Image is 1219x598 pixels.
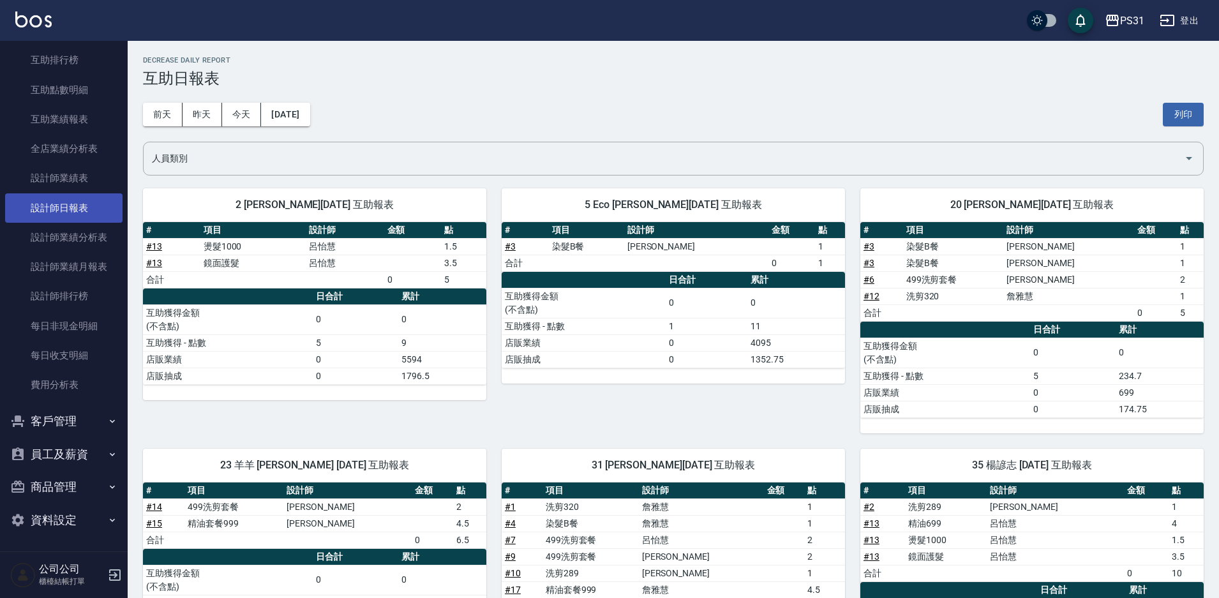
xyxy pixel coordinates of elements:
a: #15 [146,518,162,528]
td: 499洗剪套餐 [542,548,639,565]
td: [PERSON_NAME] [639,548,764,565]
td: 店販業績 [860,384,1030,401]
button: 客戶管理 [5,405,123,438]
a: #9 [505,551,516,562]
td: 精油套餐999 [542,581,639,598]
a: 設計師業績月報表 [5,252,123,281]
td: 174.75 [1116,401,1204,417]
h3: 互助日報表 [143,70,1204,87]
td: 1 [804,565,845,581]
a: #13 [146,258,162,268]
th: 累計 [747,272,845,288]
table: a dense table [860,322,1204,418]
th: 設計師 [624,222,768,239]
th: # [860,222,903,239]
a: 設計師業績表 [5,163,123,193]
td: 2 [804,548,845,565]
th: # [143,222,200,239]
a: #2 [864,502,874,512]
td: 234.7 [1116,368,1204,384]
a: #13 [864,535,879,545]
td: 互助獲得 - 點數 [143,334,313,351]
th: 累計 [398,288,486,305]
td: 0 [768,255,816,271]
button: 昨天 [183,103,222,126]
a: #12 [864,291,879,301]
td: 店販抽成 [502,351,666,368]
input: 人員名稱 [149,147,1179,170]
td: 染髮B餐 [903,255,1004,271]
th: 累計 [1116,322,1204,338]
td: 0 [1030,338,1115,368]
img: Person [10,562,36,588]
td: 合計 [143,532,184,548]
th: 金額 [768,222,816,239]
a: 設計師業績分析表 [5,223,123,252]
td: 燙髮1000 [200,238,306,255]
span: 35 楊諺志 [DATE] 互助報表 [876,459,1188,472]
td: 精油套餐999 [184,515,283,532]
td: 0 [313,565,398,595]
th: 點 [815,222,845,239]
h2: Decrease Daily Report [143,56,1204,64]
a: #10 [505,568,521,578]
td: 呂怡慧 [987,548,1124,565]
a: #13 [146,241,162,251]
th: 累計 [398,549,486,565]
table: a dense table [502,222,845,272]
td: 互助獲得金額 (不含點) [502,288,666,318]
td: 0 [313,368,398,384]
td: 詹雅慧 [1003,288,1134,304]
a: #7 [505,535,516,545]
th: 金額 [764,482,805,499]
td: 詹雅慧 [639,581,764,598]
span: 31 [PERSON_NAME][DATE] 互助報表 [517,459,830,472]
table: a dense table [502,272,845,368]
td: 店販抽成 [860,401,1030,417]
td: 10 [1169,565,1204,581]
th: 項目 [542,482,639,499]
td: 0 [666,288,748,318]
img: Logo [15,11,52,27]
td: 1.5 [1169,532,1204,548]
td: 3.5 [441,255,486,271]
th: 金額 [384,222,442,239]
button: save [1068,8,1093,33]
td: 染髮B餐 [549,238,624,255]
a: #17 [505,585,521,595]
td: 店販業績 [143,351,313,368]
a: #3 [505,241,516,251]
button: 前天 [143,103,183,126]
th: 設計師 [1003,222,1134,239]
th: 點 [1169,482,1204,499]
td: 9 [398,334,486,351]
th: # [143,482,184,499]
td: [PERSON_NAME] [624,238,768,255]
td: 洗剪320 [903,288,1004,304]
td: 1 [1169,498,1204,515]
a: 每日收支明細 [5,341,123,370]
td: 6.5 [453,532,486,548]
td: 5 [441,271,486,288]
td: 1352.75 [747,351,845,368]
td: 互助獲得金額 (不含點) [860,338,1030,368]
a: #3 [864,241,874,251]
td: 1 [815,238,845,255]
th: 日合計 [313,549,398,565]
td: 詹雅慧 [639,498,764,515]
td: 499洗剪套餐 [903,271,1004,288]
td: 互助獲得 - 點數 [502,318,666,334]
td: 詹雅慧 [639,515,764,532]
button: 資料設定 [5,504,123,537]
td: 499洗剪套餐 [542,532,639,548]
a: #14 [146,502,162,512]
td: 1 [1177,288,1204,304]
td: 0 [1134,304,1177,321]
td: 1 [804,498,845,515]
th: 設計師 [639,482,764,499]
td: 呂怡慧 [639,532,764,548]
td: 1 [804,515,845,532]
td: 互助獲得金額 (不含點) [143,565,313,595]
td: 1 [1177,238,1204,255]
td: 11 [747,318,845,334]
